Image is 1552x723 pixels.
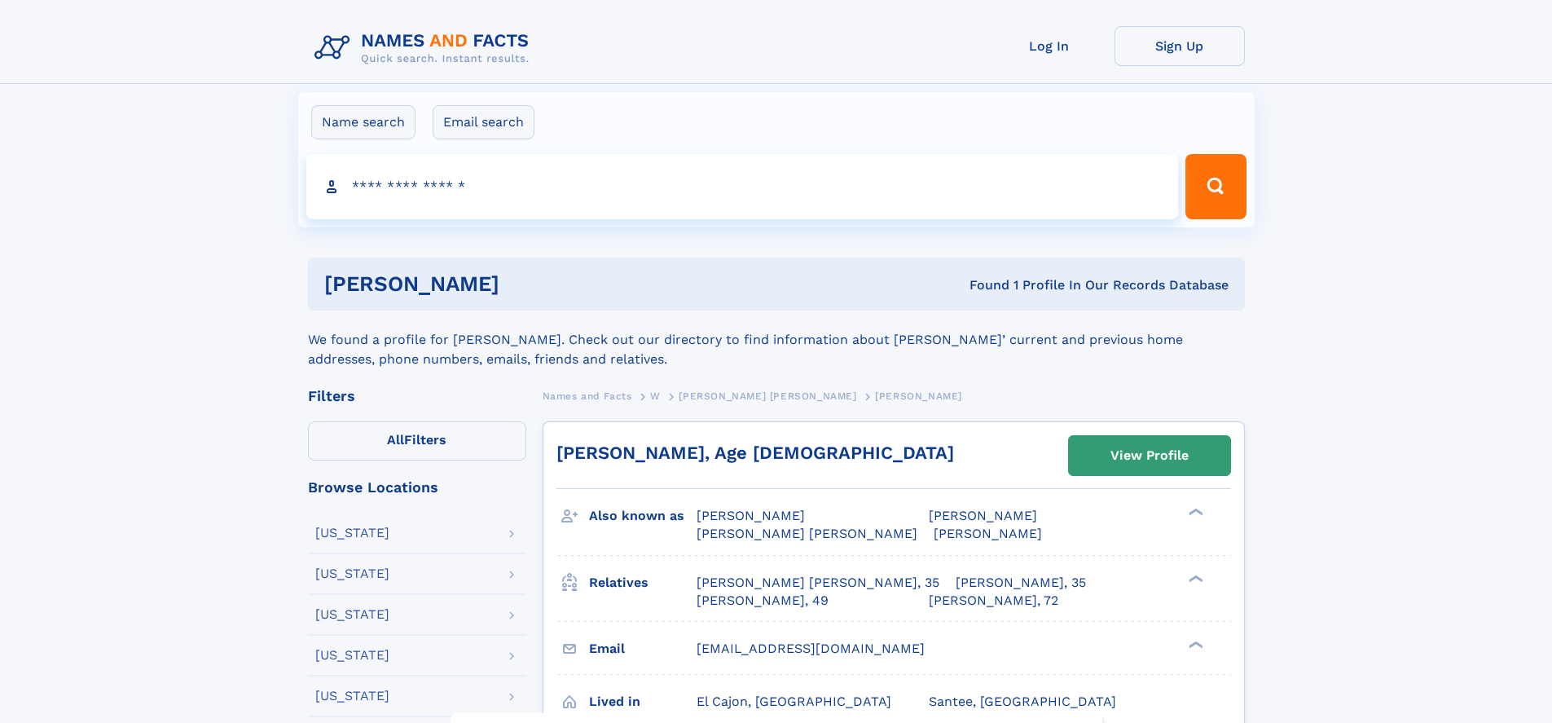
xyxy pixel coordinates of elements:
[308,26,543,70] img: Logo Names and Facts
[984,26,1115,66] a: Log In
[315,649,389,662] div: [US_STATE]
[1185,154,1246,219] button: Search Button
[308,311,1245,369] div: We found a profile for [PERSON_NAME]. Check out our directory to find information about [PERSON_N...
[1185,639,1204,650] div: ❯
[697,641,925,656] span: [EMAIL_ADDRESS][DOMAIN_NAME]
[315,567,389,580] div: [US_STATE]
[679,386,856,406] a: [PERSON_NAME] [PERSON_NAME]
[934,526,1042,541] span: [PERSON_NAME]
[1110,437,1189,474] div: View Profile
[315,608,389,621] div: [US_STATE]
[1069,436,1230,475] a: View Profile
[1185,573,1204,584] div: ❯
[650,386,661,406] a: W
[929,592,1058,610] a: [PERSON_NAME], 72
[308,421,526,461] label: Filters
[929,694,1116,709] span: Santee, [GEOGRAPHIC_DATA]
[589,569,697,597] h3: Relatives
[324,274,735,294] h1: [PERSON_NAME]
[589,688,697,716] h3: Lived in
[543,386,632,406] a: Names and Facts
[306,154,1179,219] input: search input
[697,592,829,610] a: [PERSON_NAME], 49
[315,527,389,540] div: [US_STATE]
[308,389,526,403] div: Filters
[308,480,526,495] div: Browse Locations
[311,105,415,139] label: Name search
[697,694,891,709] span: El Cajon, [GEOGRAPHIC_DATA]
[387,432,404,447] span: All
[734,276,1229,294] div: Found 1 Profile In Our Records Database
[589,635,697,663] h3: Email
[433,105,534,139] label: Email search
[1115,26,1245,66] a: Sign Up
[875,390,962,402] span: [PERSON_NAME]
[1185,507,1204,518] div: ❯
[315,690,389,703] div: [US_STATE]
[589,502,697,530] h3: Also known as
[956,574,1086,592] a: [PERSON_NAME], 35
[697,526,917,541] span: [PERSON_NAME] [PERSON_NAME]
[697,574,939,592] a: [PERSON_NAME] [PERSON_NAME], 35
[929,508,1037,523] span: [PERSON_NAME]
[679,390,856,402] span: [PERSON_NAME] [PERSON_NAME]
[650,390,661,402] span: W
[697,508,805,523] span: [PERSON_NAME]
[556,443,954,463] a: [PERSON_NAME], Age [DEMOGRAPHIC_DATA]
